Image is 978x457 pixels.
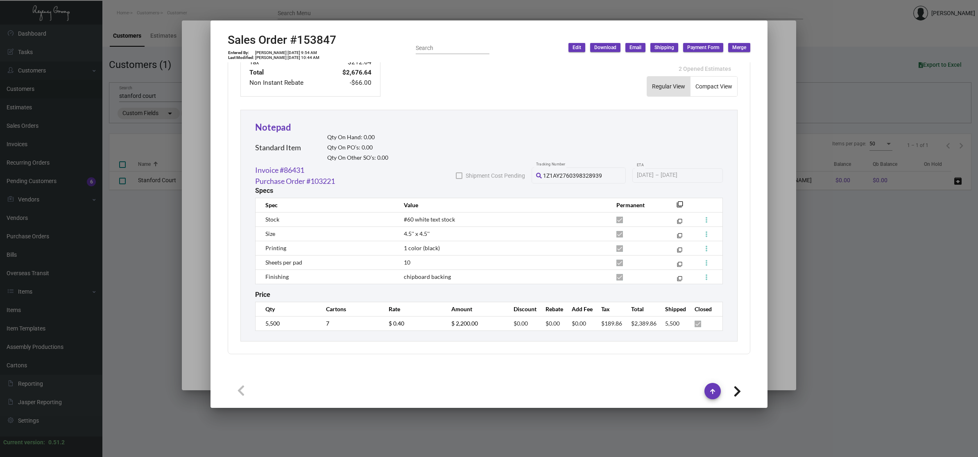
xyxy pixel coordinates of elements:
th: Closed [686,302,722,316]
span: Shipment Cost Pending [466,171,525,181]
a: Notepad [255,122,291,133]
button: Regular View [647,77,690,96]
button: Edit [568,43,585,52]
span: Sheets per pad [265,259,302,266]
h2: Specs [255,187,273,195]
td: Total [249,68,328,78]
input: End date [661,172,700,179]
input: Start date [637,172,654,179]
span: Payment Form [687,44,719,51]
th: Value [396,198,608,212]
span: $189.86 [601,320,622,327]
span: $0.00 [514,320,528,327]
span: 1 color (black) [404,244,440,251]
a: Invoice #86431 [255,165,304,176]
th: Spec [256,198,396,212]
span: 5,500 [665,320,679,327]
mat-icon: filter_none [677,235,682,240]
td: $2,676.64 [328,68,372,78]
span: 1Z1AY2760398328939 [543,172,602,179]
span: $0.00 [546,320,560,327]
mat-icon: filter_none [677,278,682,283]
button: Merge [728,43,750,52]
th: Add Fee [564,302,593,316]
td: $212.64 [328,57,372,68]
span: 10 [404,259,410,266]
th: Rate [380,302,443,316]
span: Size [265,230,275,237]
span: #60 white text stock [404,216,455,223]
h2: Sales Order #153847 [228,33,336,47]
th: Shipped [657,302,686,316]
span: Email [629,44,641,51]
span: Edit [573,44,581,51]
td: Tax [249,57,328,68]
a: Purchase Order #103221 [255,176,335,187]
span: 4.5'' x 4.5'' [404,230,430,237]
td: Last Modified: [228,55,255,60]
div: 0.51.2 [48,438,65,447]
button: Download [590,43,620,52]
h2: Price [255,291,270,299]
th: Tax [593,302,623,316]
button: Shipping [650,43,678,52]
h2: Qty On Hand: 0.00 [327,134,388,141]
td: Entered By: [228,50,255,55]
h2: Standard Item [255,143,301,152]
h2: Qty On PO’s: 0.00 [327,144,388,151]
td: Non Instant Rebate [249,78,328,88]
td: -$66.00 [328,78,372,88]
td: [PERSON_NAME] [DATE] 10:44 AM [255,55,320,60]
mat-icon: filter_none [677,263,682,269]
th: Rebate [537,302,564,316]
span: – [655,172,659,179]
th: Discount [505,302,537,316]
mat-icon: filter_none [677,220,682,226]
span: $0.00 [572,320,586,327]
th: Amount [443,302,506,316]
span: Merge [732,44,746,51]
button: Email [625,43,645,52]
td: [PERSON_NAME] [DATE] 9:54 AM [255,50,320,55]
span: 2 Opened Estimates [679,66,731,72]
th: Total [623,302,657,316]
span: Stock [265,216,279,223]
span: Finishing [265,273,289,280]
span: $2,389.86 [631,320,657,327]
th: Permanent [608,198,664,212]
span: Printing [265,244,286,251]
div: Current version: [3,438,45,447]
button: Compact View [690,77,737,96]
button: 2 Opened Estimates [672,61,738,76]
button: Payment Form [683,43,723,52]
span: Download [594,44,616,51]
mat-icon: filter_none [677,249,682,254]
th: Qty [256,302,318,316]
h2: Qty On Other SO’s: 0.00 [327,154,388,161]
mat-icon: filter_none [677,204,683,210]
span: chipboard backing [404,273,451,280]
th: Cartons [318,302,380,316]
span: Shipping [654,44,674,51]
